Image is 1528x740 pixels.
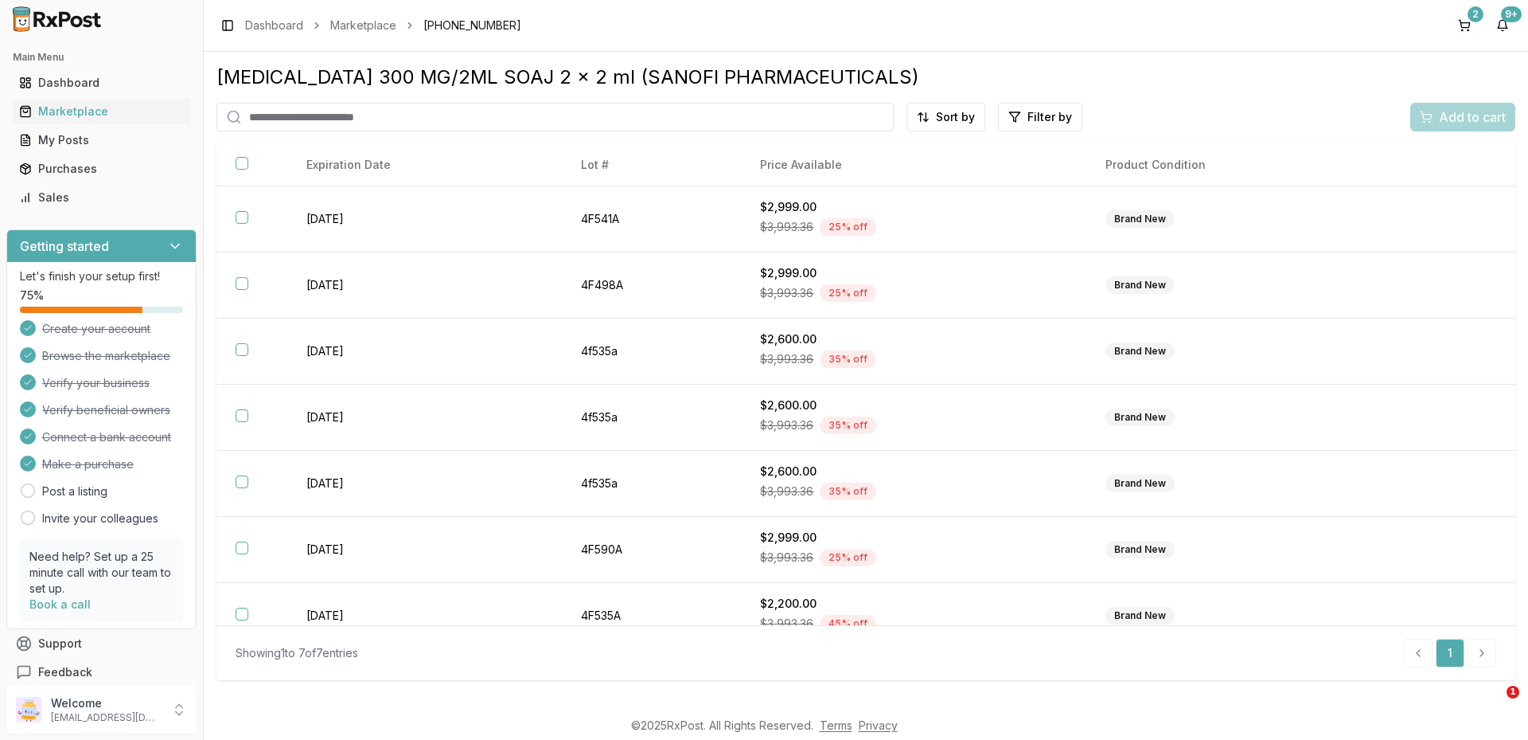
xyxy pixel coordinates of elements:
[820,284,876,302] div: 25 % off
[820,483,876,500] div: 35 % off
[936,109,975,125] span: Sort by
[42,456,134,472] span: Make a purchase
[562,144,742,186] th: Lot #
[1474,686,1512,724] iframe: Intercom live chat
[562,583,742,649] td: 4F535A
[42,511,158,527] a: Invite your colleagues
[13,183,190,212] a: Sales
[1105,475,1175,492] div: Brand New
[19,104,184,119] div: Marketplace
[760,417,813,433] span: $3,993.36
[287,385,561,451] td: [DATE]
[245,18,521,33] nav: breadcrumb
[16,697,41,722] img: User avatar
[287,144,561,186] th: Expiration Date
[820,615,876,632] div: 45 % off
[6,629,197,658] button: Support
[1086,144,1396,186] th: Product Condition
[330,18,396,33] a: Marketplace
[1105,276,1175,294] div: Brand New
[562,385,742,451] td: 4f535a
[562,517,742,583] td: 4F590A
[760,265,1067,281] div: $2,999.00
[13,51,190,64] h2: Main Menu
[741,144,1086,186] th: Price Available
[51,711,162,724] p: [EMAIL_ADDRESS][DOMAIN_NAME]
[38,664,92,680] span: Feedback
[19,190,184,206] div: Sales
[760,199,1067,215] div: $2,999.00
[287,253,561,319] td: [DATE]
[998,103,1082,131] button: Filter by
[6,99,197,124] button: Marketplace
[760,397,1067,413] div: $2,600.00
[29,549,173,597] p: Need help? Set up a 25 minute call with our team to set up.
[13,97,190,126] a: Marketplace
[216,65,1515,90] div: [MEDICAL_DATA] 300 MG/2ML SOAJ 2 x 2 ml (SANOFI PHARMACEUTICALS)
[6,658,197,687] button: Feedback
[287,186,561,253] td: [DATE]
[760,464,1067,480] div: $2,600.00
[1027,109,1072,125] span: Filter by
[1105,541,1175,558] div: Brand New
[287,583,561,649] td: [DATE]
[1501,6,1522,22] div: 9+
[236,645,358,661] div: Showing 1 to 7 of 7 entries
[19,132,184,148] div: My Posts
[1105,409,1175,426] div: Brand New
[42,484,107,499] a: Post a listing
[42,321,150,337] span: Create your account
[1468,6,1483,22] div: 2
[760,351,813,367] span: $3,993.36
[20,268,183,284] p: Let's finish your setup first!
[562,319,742,385] td: 4f535a
[820,350,876,368] div: 35 % off
[287,319,561,385] td: [DATE]
[859,718,898,732] a: Privacy
[13,155,190,183] a: Purchases
[760,530,1067,546] div: $2,999.00
[287,451,561,517] td: [DATE]
[42,348,170,364] span: Browse the marketplace
[760,285,813,301] span: $3,993.36
[562,253,742,319] td: 4F498A
[906,103,985,131] button: Sort by
[1452,13,1477,38] button: 2
[1105,607,1175,624] div: Brand New
[13,69,190,97] a: Dashboard
[1105,343,1175,360] div: Brand New
[820,718,852,732] a: Terms
[287,517,561,583] td: [DATE]
[760,219,813,235] span: $3,993.36
[760,616,813,632] span: $3,993.36
[760,550,813,566] span: $3,993.36
[51,695,162,711] p: Welcome
[245,18,303,33] a: Dashboard
[6,6,108,32] img: RxPost Logo
[820,549,876,566] div: 25 % off
[6,70,197,96] button: Dashboard
[760,331,1067,347] div: $2,600.00
[42,375,150,391] span: Verify your business
[20,237,109,256] h3: Getting started
[1507,686,1519,699] span: 1
[562,186,742,253] td: 4F541A
[6,156,197,182] button: Purchases
[562,451,742,517] td: 4f535a
[29,597,91,611] a: Book a call
[1105,210,1175,228] div: Brand New
[1490,13,1515,38] button: 9+
[42,429,171,445] span: Connect a bank account
[760,484,813,499] span: $3,993.36
[19,161,184,177] div: Purchases
[19,75,184,91] div: Dashboard
[760,596,1067,612] div: $2,200.00
[42,402,170,418] span: Verify beneficial owners
[1436,639,1464,668] a: 1
[820,417,876,434] div: 35 % off
[6,185,197,210] button: Sales
[13,126,190,155] a: My Posts
[6,127,197,153] button: My Posts
[820,218,876,236] div: 25 % off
